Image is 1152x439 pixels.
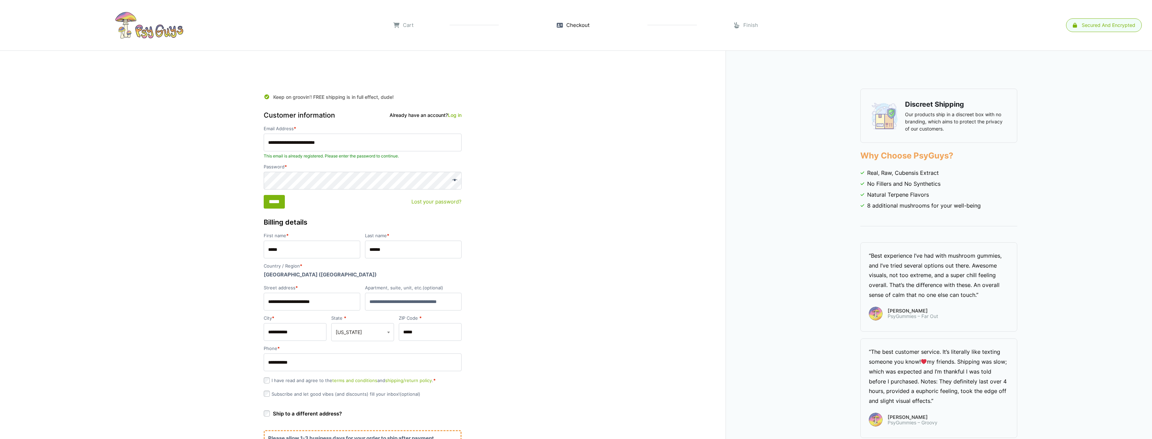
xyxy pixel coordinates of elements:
[905,111,1007,132] p: Our products ship in a discreet box with no branding, which aims to protect the privacy of our cu...
[285,164,287,169] abbr: required
[888,314,938,319] span: PsyGummies – Far Out
[867,169,939,177] span: Real, Raw, Cubensis Extract
[411,198,462,206] a: Lost your password?
[888,415,937,420] span: [PERSON_NAME]
[264,233,360,238] label: First name
[264,316,326,320] label: City
[264,89,462,103] div: Keep on groovin’! FREE shipping is in full effect, dude!
[869,251,1009,300] div: “Best experience I’ve had with mushroom gummies, and I’ve tried several options out there. Awesom...
[448,112,462,118] a: Log in
[295,285,298,290] abbr: required
[264,153,462,159] span: This email is already registered. Please enter the password to continue.
[399,316,462,320] label: ZIP Code
[264,391,420,397] label: Subscribe and let good vibes (and discounts) fill your inbox!
[423,285,443,290] span: (optional)
[433,378,436,383] abbr: required
[264,264,462,268] label: Country / Region
[390,111,462,119] div: Already have an account?
[264,410,270,417] input: Ship to a different address?
[277,346,280,351] abbr: required
[905,100,964,108] strong: Discreet Shipping
[336,329,390,336] span: Florida
[867,201,981,210] span: 8 additional mushrooms for your well-being
[867,191,929,199] span: Natural Terpene Flavors
[264,378,436,383] label: I have read and agree to the and .
[273,410,342,417] span: Ship to a different address?
[1066,18,1142,32] a: Secured and encrypted
[743,21,758,29] span: Finish
[264,165,462,169] label: Password
[385,378,432,383] a: shipping/return policy
[344,315,346,321] abbr: required
[921,359,927,364] img: ❤️
[365,233,462,238] label: Last name
[860,151,953,161] strong: Why Choose PsyGuys?
[393,21,413,29] a: Cart
[264,346,462,351] label: Phone
[387,233,389,238] abbr: required
[264,110,462,120] h3: Customer information
[400,391,420,397] span: (optional)
[331,316,394,320] label: State
[264,271,377,278] strong: [GEOGRAPHIC_DATA] ([GEOGRAPHIC_DATA])
[264,217,462,227] h3: Billing details
[264,391,270,397] input: Subscribe and let good vibes (and discounts) fill your inbox!(optional)
[888,420,937,425] span: PsyGummies – Groovy
[300,263,302,269] abbr: required
[264,126,462,131] label: Email Address
[869,347,1009,406] div: “The best customer service. It’s literally like texting someone you know! my friends. Shipping wa...
[365,286,462,290] label: Apartment, suite, unit, etc.
[1082,23,1135,28] div: Secured and encrypted
[888,308,938,313] span: [PERSON_NAME]
[294,126,296,131] abbr: required
[264,377,270,383] input: I have read and agree to theterms and conditionsandshipping/return policy.*
[331,323,394,341] span: State
[419,315,422,321] abbr: required
[332,378,377,383] a: terms and conditions
[867,180,940,188] span: No Fillers and No Synthetics
[286,233,289,238] abbr: required
[566,21,589,29] span: Checkout
[264,286,360,290] label: Street address
[272,315,274,321] abbr: required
